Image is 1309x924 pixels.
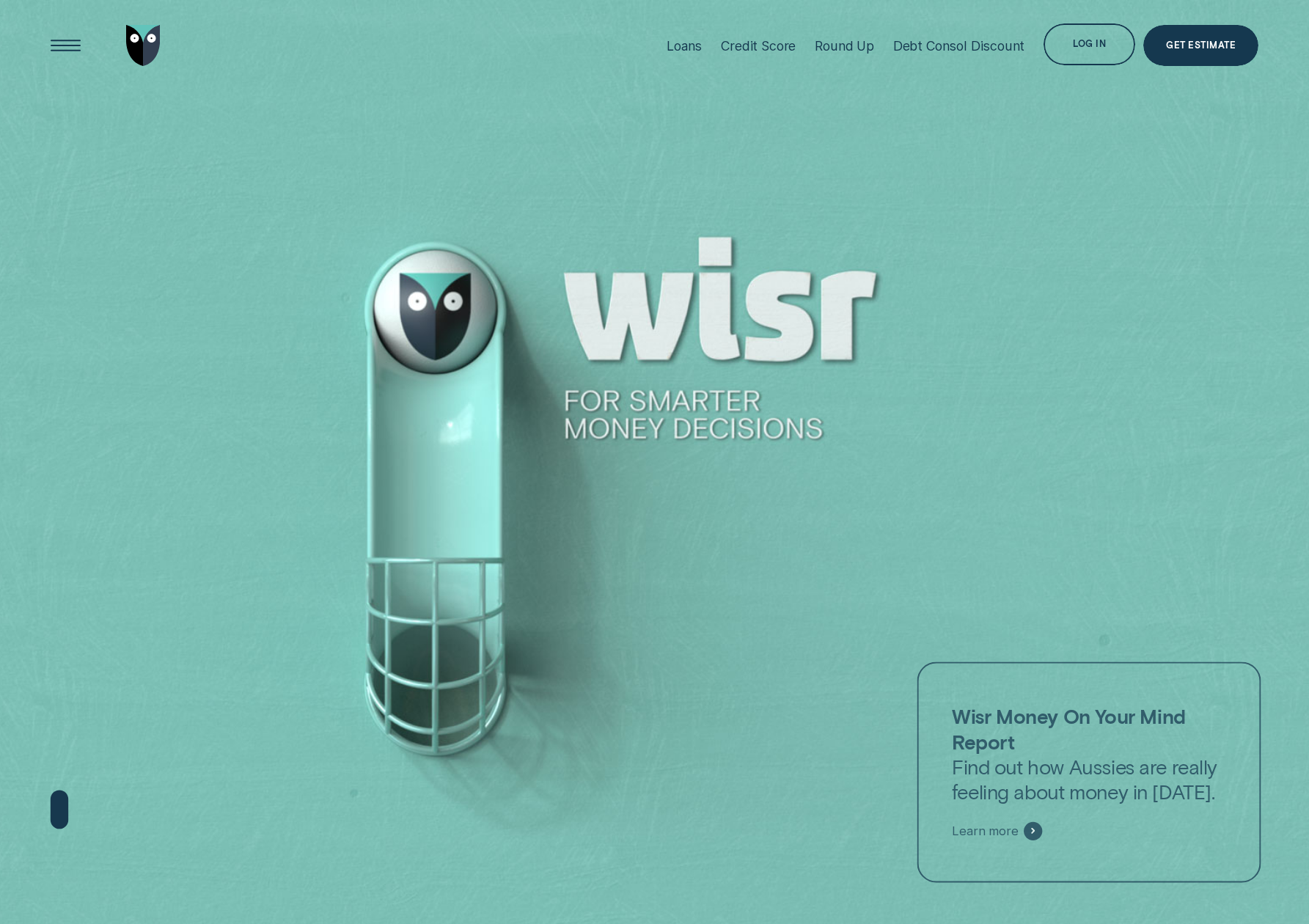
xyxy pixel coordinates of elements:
a: Get Estimate [1143,25,1259,66]
a: Wisr Money On Your Mind ReportFind out how Aussies are really feeling about money in [DATE].Learn... [917,662,1260,883]
button: Open Menu [45,25,86,66]
div: Loans [667,38,702,54]
div: Credit Score [721,38,796,54]
span: Learn more [952,824,1019,839]
strong: Wisr Money On Your Mind Report [952,705,1186,755]
img: Wisr [126,25,161,66]
div: Debt Consol Discount [893,38,1024,54]
div: Round Up [815,38,874,54]
p: Find out how Aussies are really feeling about money in [DATE]. [952,705,1226,805]
button: Log in [1044,23,1135,65]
